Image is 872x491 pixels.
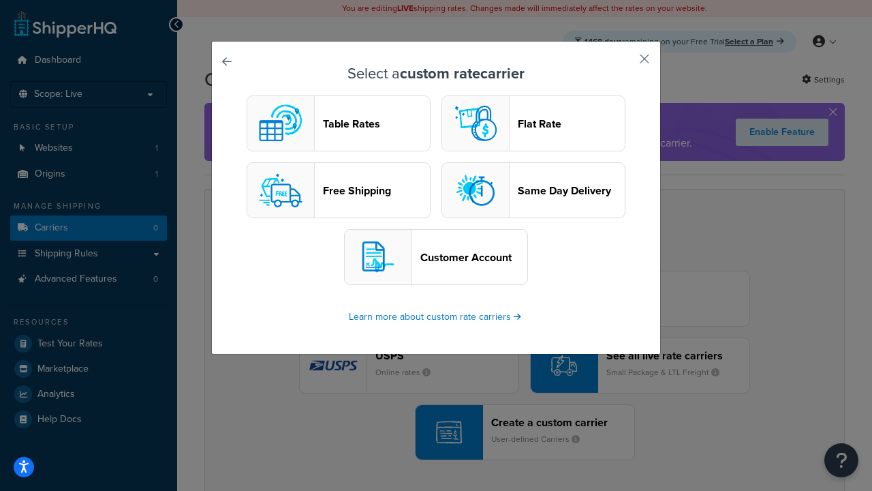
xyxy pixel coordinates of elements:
header: Customer Account [420,251,527,264]
button: free logoFree Shipping [247,162,431,218]
img: flat logo [448,96,503,151]
button: flat logoFlat Rate [441,95,625,151]
a: Learn more about custom rate carriers [349,310,523,324]
button: customerAccount logoCustomer Account [344,229,528,285]
button: custom logoTable Rates [247,95,431,151]
img: free logo [253,163,308,218]
img: sameday logo [448,163,503,218]
header: Free Shipping [323,184,430,197]
img: custom logo [253,96,308,151]
header: Flat Rate [518,117,625,130]
header: Same Day Delivery [518,184,625,197]
strong: custom rate carrier [400,62,525,85]
img: customerAccount logo [351,230,405,284]
header: Table Rates [323,117,430,130]
button: sameday logoSame Day Delivery [441,162,625,218]
h3: Select a [246,65,626,82]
